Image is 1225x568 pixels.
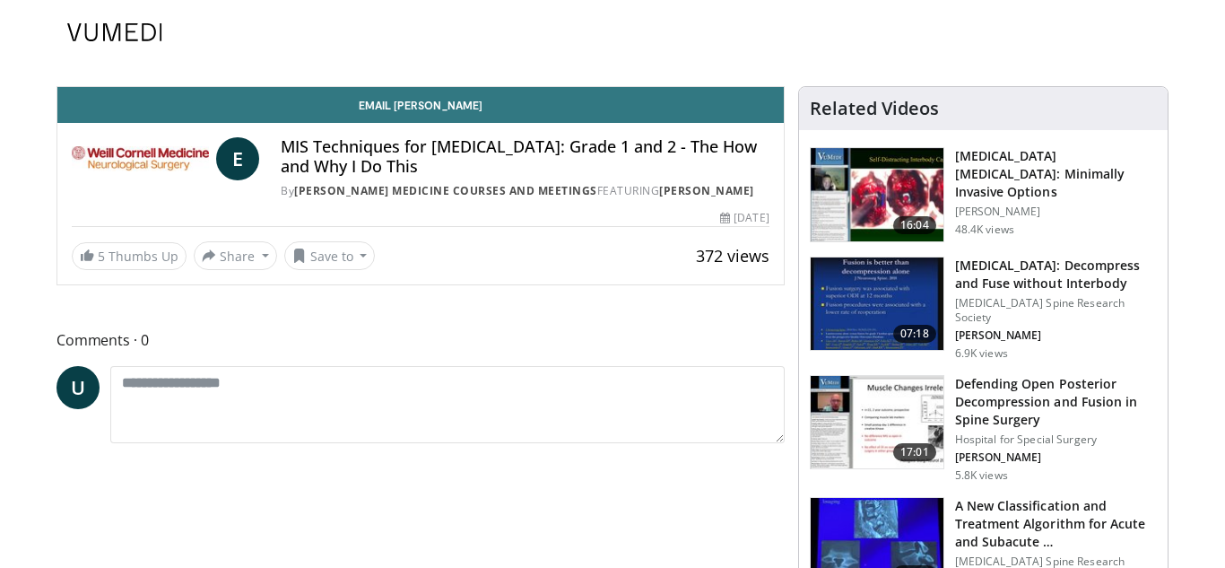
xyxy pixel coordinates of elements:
span: 5 [98,248,105,265]
a: E [216,137,259,180]
h3: [MEDICAL_DATA] [MEDICAL_DATA]: Minimally Invasive Options [955,147,1157,201]
p: Todd Albert [955,450,1157,465]
a: Email [PERSON_NAME] [57,87,784,123]
h3: [MEDICAL_DATA]: Decompress and Fuse without Interbody [955,257,1157,293]
img: VuMedi Logo [67,23,162,41]
a: [PERSON_NAME] [659,183,754,198]
p: 48.4K views [955,223,1014,237]
a: 5 Thumbs Up [72,242,187,270]
h3: Defending Open Posterior Decompression and Fusion in Spine Surgery [955,375,1157,429]
h4: Related Videos [810,98,939,119]
button: Save to [284,241,376,270]
h3: A New Classification and Treatment Algorithm for Acute and Subacute Adolescent Spondylolysis [955,497,1157,551]
a: 16:04 [MEDICAL_DATA] [MEDICAL_DATA]: Minimally Invasive Options [PERSON_NAME] 48.4K views [810,147,1157,242]
img: 9f1438f7-b5aa-4a55-ab7b-c34f90e48e66.150x105_q85_crop-smart_upscale.jpg [811,148,943,241]
button: Share [194,241,277,270]
span: Comments 0 [56,328,785,352]
p: Hospital for Special Surgery [955,433,1157,447]
p: [MEDICAL_DATA] Spine Research Society [955,296,1157,325]
span: 07:18 [893,325,936,343]
p: 5.8K views [955,468,1008,483]
span: 372 views [696,245,769,267]
img: 85713572-6f51-4642-beb9-4179a1c5217f.150x105_q85_crop-smart_upscale.jpg [811,376,943,469]
a: 17:01 Defending Open Posterior Decompression and Fusion in Spine Surgery Hospital for Special Sur... [810,375,1157,483]
img: 97801bed-5de1-4037-bed6-2d7170b090cf.150x105_q85_crop-smart_upscale.jpg [811,258,943,351]
p: Dean Chou [955,328,1157,343]
div: [DATE] [720,210,769,226]
h4: MIS Techniques for [MEDICAL_DATA]: Grade 1 and 2 - The How and Why I Do This [281,137,769,176]
p: [PERSON_NAME] [955,205,1157,219]
p: 6.9K views [955,346,1008,361]
span: 17:01 [893,443,936,461]
a: 07:18 [MEDICAL_DATA]: Decompress and Fuse without Interbody [MEDICAL_DATA] Spine Research Society... [810,257,1157,361]
img: Weill Cornell Medicine Courses and Meetings [72,137,209,180]
a: [PERSON_NAME] Medicine Courses and Meetings [294,183,597,198]
a: U [56,366,100,409]
span: 16:04 [893,216,936,234]
div: By FEATURING [281,183,769,199]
